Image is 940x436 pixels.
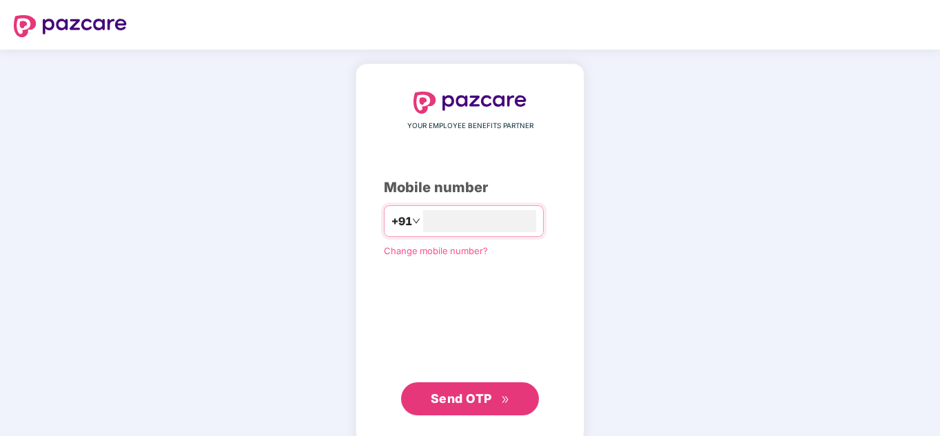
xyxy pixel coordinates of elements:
img: logo [413,92,527,114]
img: logo [14,15,127,37]
div: Mobile number [384,177,556,198]
span: YOUR EMPLOYEE BENEFITS PARTNER [407,121,533,132]
span: double-right [501,395,510,404]
button: Send OTPdouble-right [401,382,539,415]
span: down [412,217,420,225]
span: Send OTP [431,391,492,406]
span: +91 [391,213,412,230]
a: Change mobile number? [384,245,488,256]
